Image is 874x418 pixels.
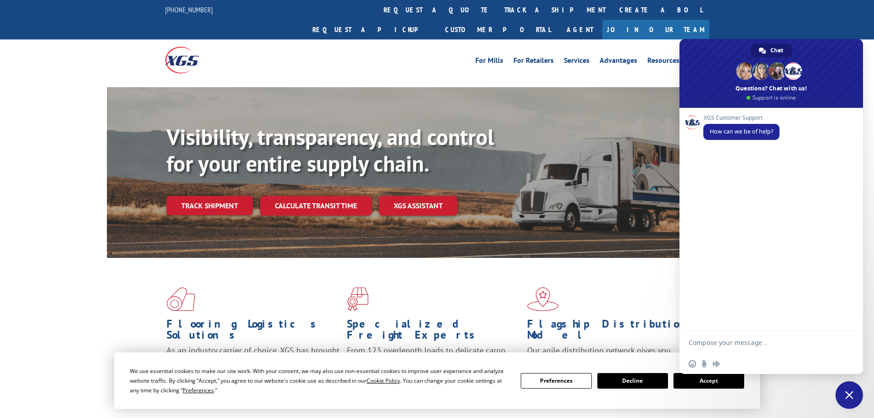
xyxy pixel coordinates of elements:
[167,196,253,215] a: Track shipment
[183,386,214,394] span: Preferences
[167,318,340,345] h1: Flooring Logistics Solutions
[557,20,602,39] a: Agent
[306,20,438,39] a: Request a pickup
[167,345,340,378] span: As an industry carrier of choice, XGS has brought innovation and dedication to flooring logistics...
[527,318,701,345] h1: Flagship Distribution Model
[713,360,720,368] span: Audio message
[513,57,554,67] a: For Retailers
[130,366,510,395] div: We use essential cookies to make our site work. With your consent, we may also use non-essential ...
[701,360,708,368] span: Send a file
[347,287,368,311] img: xgs-icon-focused-on-flooring-red
[751,44,792,57] a: Chat
[770,44,783,57] span: Chat
[167,123,494,178] b: Visibility, transparency, and control for your entire supply chain.
[835,381,863,409] a: Close chat
[597,373,668,389] button: Decline
[600,57,637,67] a: Advantages
[689,360,696,368] span: Insert an emoji
[475,57,503,67] a: For Mills
[689,331,835,354] textarea: Compose your message...
[347,345,520,386] p: From 123 overlength loads to delicate cargo, our experienced staff knows the best way to move you...
[165,5,213,14] a: [PHONE_NUMBER]
[379,196,457,216] a: XGS ASSISTANT
[703,115,779,121] span: XGS Customer Support
[367,377,400,385] span: Cookie Policy
[527,345,696,367] span: Our agile distribution network gives you nationwide inventory management on demand.
[347,318,520,345] h1: Specialized Freight Experts
[602,20,709,39] a: Join Our Team
[167,287,195,311] img: xgs-icon-total-supply-chain-intelligence-red
[438,20,557,39] a: Customer Portal
[260,196,372,216] a: Calculate transit time
[527,287,559,311] img: xgs-icon-flagship-distribution-model-red
[647,57,679,67] a: Resources
[564,57,590,67] a: Services
[710,128,773,135] span: How can we be of help?
[674,373,744,389] button: Accept
[521,373,591,389] button: Preferences
[114,352,760,409] div: Cookie Consent Prompt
